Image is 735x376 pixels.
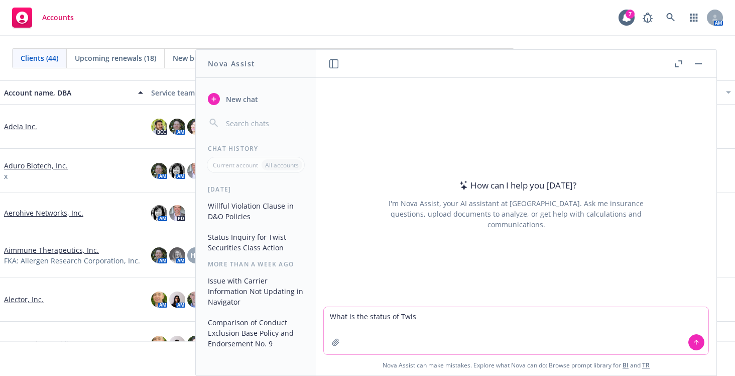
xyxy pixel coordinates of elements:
[4,121,37,132] a: Adeia Inc.
[8,4,78,32] a: Accounts
[187,119,203,135] img: photo
[204,198,308,225] button: Willful Violation Clause in D&O Policies
[169,163,185,179] img: photo
[204,229,308,256] button: Status Inquiry for Twist Securities Class Action
[623,361,629,369] a: BI
[4,160,68,171] a: Aduro Biotech, Inc.
[456,179,576,192] div: How can I help you [DATE]?
[324,307,708,354] textarea: What is the status of Twis
[213,161,258,169] p: Current account
[75,53,156,63] span: Upcoming renewals (18)
[375,198,657,230] div: I'm Nova Assist, your AI assistant at [GEOGRAPHIC_DATA]. Ask me insurance questions, upload docum...
[196,185,316,194] div: [DATE]
[151,247,167,263] img: photo
[151,205,167,221] img: photo
[4,171,8,181] span: x
[147,80,294,105] button: Service team
[151,292,167,308] img: photo
[224,94,258,105] span: New chat
[169,292,185,308] img: photo
[151,336,167,352] img: photo
[169,336,185,352] img: photo
[204,90,308,108] button: New chat
[204,314,308,352] button: Comparison of Conduct Exclusion Base Policy and Endorsement No. 9
[173,53,237,63] span: New businesses (0)
[196,260,316,268] div: More than a week ago
[661,8,681,28] a: Search
[684,8,704,28] a: Switch app
[151,87,290,98] div: Service team
[265,161,299,169] p: All accounts
[4,294,44,305] a: Alector, Inc.
[204,272,308,310] button: Issue with Carrier Information Not Updating in Navigator
[642,361,650,369] a: TR
[187,163,203,179] img: photo
[320,355,712,375] span: Nova Assist can make mistakes. Explore what Nova can do: Browse prompt library for and
[169,247,185,263] img: photo
[4,255,140,266] span: FKA: Allergen Research Corporation, Inc.
[4,245,99,255] a: Aimmune Therapeutics, Inc.
[4,338,95,349] a: ALX Oncology Holdings Inc.
[169,119,185,135] img: photo
[21,53,58,63] span: Clients (44)
[626,10,635,19] div: 7
[4,87,132,98] div: Account name, DBA
[208,58,255,69] h1: Nova Assist
[638,8,658,28] a: Report a Bug
[190,250,200,260] span: HB
[4,208,83,218] a: Aerohive Networks, Inc.
[169,205,185,221] img: photo
[224,116,304,130] input: Search chats
[196,144,316,153] div: Chat History
[151,163,167,179] img: photo
[187,292,203,308] img: photo
[42,14,74,22] span: Accounts
[151,119,167,135] img: photo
